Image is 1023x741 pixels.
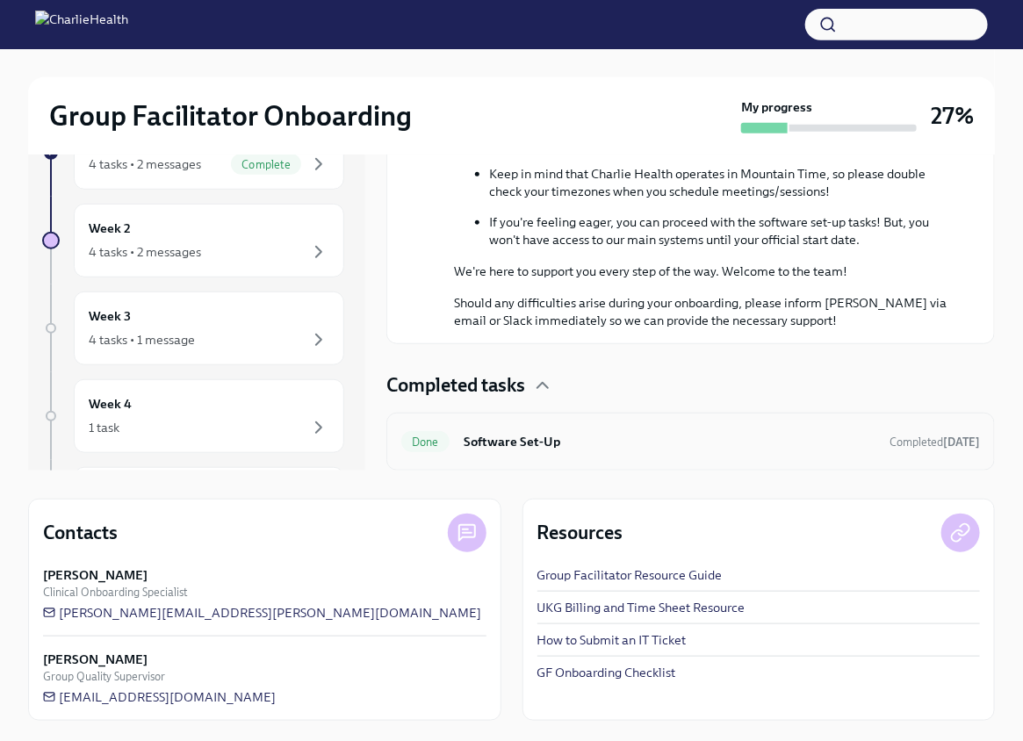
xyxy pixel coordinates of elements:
h4: Contacts [43,520,118,546]
strong: [DATE] [943,435,980,449]
a: Week 41 task [42,379,344,453]
span: September 15th, 2025 17:42 [890,434,980,450]
p: Keep in mind that Charlie Health operates in Mountain Time, so please double check your timezones... [489,165,952,200]
a: [EMAIL_ADDRESS][DOMAIN_NAME] [43,688,276,706]
h6: Week 4 [89,394,132,414]
h6: Week 2 [89,219,131,238]
span: Group Quality Supervisor [43,668,165,685]
span: Clinical Onboarding Specialist [43,584,187,601]
div: Completed tasks [386,372,995,399]
p: If you're feeling eager, you can proceed with the software set-up tasks! But, you won't have acce... [489,213,952,248]
strong: [PERSON_NAME] [43,651,148,668]
h2: Group Facilitator Onboarding [49,98,412,133]
span: Complete [231,158,301,171]
a: How to Submit an IT Ticket [537,631,687,649]
h6: Software Set-Up [464,432,875,451]
a: Group Facilitator Resource Guide [537,566,723,584]
h4: Completed tasks [386,372,525,399]
strong: My progress [741,98,812,116]
p: We're here to support you every step of the way. Welcome to the team! [454,263,952,280]
a: GF Onboarding Checklist [537,664,676,681]
a: Week 24 tasks • 2 messages [42,204,344,277]
div: 1 task [89,419,119,436]
a: UKG Billing and Time Sheet Resource [537,599,746,616]
div: 4 tasks • 1 message [89,331,195,349]
h6: Week 3 [89,306,131,326]
a: [PERSON_NAME][EMAIL_ADDRESS][PERSON_NAME][DOMAIN_NAME] [43,604,481,622]
strong: [PERSON_NAME] [43,566,148,584]
h3: 27% [931,100,974,132]
p: Should any difficulties arise during your onboarding, please inform [PERSON_NAME] via email or Sl... [454,294,952,329]
a: DoneSoftware Set-UpCompleted[DATE] [401,428,980,456]
a: Week 34 tasks • 1 message [42,291,344,365]
span: Done [401,435,450,449]
h4: Resources [537,520,623,546]
span: Completed [890,435,980,449]
div: 4 tasks • 2 messages [89,243,201,261]
div: 4 tasks • 2 messages [89,155,201,173]
img: CharlieHealth [35,11,128,39]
